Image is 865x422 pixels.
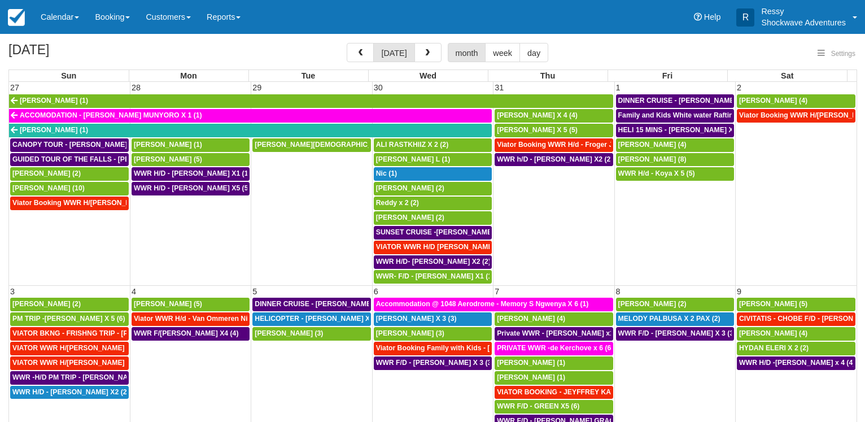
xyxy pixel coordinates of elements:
a: WWR -H/D PM TRIP - [PERSON_NAME] X5 (5) [10,371,129,385]
span: [PERSON_NAME] (1) [497,359,565,367]
span: Thu [540,71,555,80]
span: HELICOPTER - [PERSON_NAME] X 3 (3) [255,315,386,323]
span: [PERSON_NAME] (1) [497,373,565,381]
span: WWR F/D - GREEN X5 (6) [497,402,579,410]
span: [PERSON_NAME] (4) [497,315,565,323]
span: [PERSON_NAME] (2) [376,184,444,192]
span: [PERSON_NAME] (2) [376,214,444,221]
span: Sun [61,71,76,80]
a: Family and Kids White water Rafting - [PERSON_NAME] X4 (4) [616,109,734,123]
span: [PERSON_NAME] (3) [376,329,444,337]
a: [PERSON_NAME] (1) [9,124,492,137]
span: 2 [736,83,742,92]
a: [PERSON_NAME] X 5 (5) [495,124,613,137]
span: WWR H/d - Koya X 5 (5) [618,169,695,177]
a: [PERSON_NAME] (2) [10,167,129,181]
a: VIATOR BKNG - FRISHNG TRIP - [PERSON_NAME] X 5 (4) [10,327,129,341]
span: VIATOR WWR H/[PERSON_NAME] 2 (2) [12,344,141,352]
span: WWR F/D - [PERSON_NAME] X 3 (3) [376,359,494,367]
span: PM TRIP -[PERSON_NAME] X 5 (6) [12,315,125,323]
span: WWR H/D- [PERSON_NAME] X2 (2) [376,258,491,266]
span: [PERSON_NAME] (1) [134,141,202,149]
a: [PERSON_NAME] (2) [616,298,734,311]
span: [PERSON_NAME] (2) [618,300,687,308]
span: WWR H/D - [PERSON_NAME] X2 (2) [12,388,129,396]
a: VIATOR WWR H/[PERSON_NAME] 2 (2) [10,342,129,355]
button: day [519,43,548,62]
a: PM TRIP -[PERSON_NAME] X 5 (6) [10,312,129,326]
span: [PERSON_NAME] (10) [12,184,85,192]
a: [PERSON_NAME] (1) [495,356,613,370]
a: GUIDED TOUR OF THE FALLS - [PERSON_NAME] X 5 (5) [10,153,129,167]
a: [PERSON_NAME][DEMOGRAPHIC_DATA] (6) [252,138,370,152]
a: [PERSON_NAME] (3) [252,327,370,341]
a: WWR H/D -[PERSON_NAME] x 4 (4) [737,356,855,370]
a: [PERSON_NAME] (2) [10,298,129,311]
span: CANOPY TOUR - [PERSON_NAME] X5 (5) [12,141,148,149]
a: [PERSON_NAME] (5) [737,298,855,311]
span: [PERSON_NAME] X 3 (3) [376,315,457,323]
button: Settings [811,46,862,62]
a: DINNER CRUISE - [PERSON_NAME] X4 (4) [616,94,734,108]
a: [PERSON_NAME] (1) [132,138,250,152]
span: Help [704,12,721,21]
span: VIATOR BKNG - FRISHNG TRIP - [PERSON_NAME] X 5 (4) [12,329,202,337]
span: [PERSON_NAME] (5) [134,300,202,308]
span: HELI 15 MINS - [PERSON_NAME] X4 (4) [618,126,748,134]
a: [PERSON_NAME] (5) [132,298,250,311]
a: CIVITATIS - CHOBE F/D - [PERSON_NAME] X 2 (3) [737,312,855,326]
span: [PERSON_NAME] (5) [134,155,202,163]
span: [PERSON_NAME][DEMOGRAPHIC_DATA] (6) [255,141,402,149]
span: [PERSON_NAME] X 4 (4) [497,111,578,119]
a: WWR F/[PERSON_NAME] X4 (4) [132,327,250,341]
a: SUNSET CRUISE -[PERSON_NAME] X2 (2) [374,226,492,240]
a: [PERSON_NAME] (4) [616,138,734,152]
span: [PERSON_NAME] (1) [20,97,88,105]
a: Viator Booking WWR H/d - Froger Julien X1 (1) [495,138,613,152]
a: [PERSON_NAME] (4) [737,94,855,108]
a: WWR H/D - [PERSON_NAME] X2 (2) [10,386,129,399]
a: [PERSON_NAME] (8) [616,153,734,167]
a: Viator Booking WWR H/[PERSON_NAME] [PERSON_NAME][GEOGRAPHIC_DATA] (1) [10,197,129,210]
a: MELODY PALBUSA X 2 PAX (2) [616,312,734,326]
a: HELI 15 MINS - [PERSON_NAME] X4 (4) [616,124,734,137]
span: 8 [615,287,622,296]
span: WWR- F/D - [PERSON_NAME] X1 (1) [376,272,494,280]
a: [PERSON_NAME] (1) [9,94,613,108]
span: HYDAN ELERI X 2 (2) [739,344,809,352]
span: VIATOR WWR H/D [PERSON_NAME] 4 (4) [376,243,511,251]
span: Wed [420,71,436,80]
a: [PERSON_NAME] (10) [10,182,129,195]
span: WWR H/D -[PERSON_NAME] x 4 (4) [739,359,855,367]
span: Family and Kids White water Rafting - [PERSON_NAME] X4 (4) [618,111,823,119]
span: [PERSON_NAME] (8) [618,155,687,163]
a: Viator Booking Family with Kids - [PERSON_NAME] 4 (4) [374,342,492,355]
span: WWR h/D - [PERSON_NAME] X2 (2) [497,155,613,163]
a: [PERSON_NAME] L (1) [374,153,492,167]
span: 28 [130,83,142,92]
h2: [DATE] [8,43,151,64]
a: VIATOR WWR H/D [PERSON_NAME] 4 (4) [374,241,492,254]
span: GUIDED TOUR OF THE FALLS - [PERSON_NAME] X 5 (5) [12,155,198,163]
button: month [448,43,486,62]
span: 5 [251,287,258,296]
span: [PERSON_NAME] L (1) [376,155,451,163]
span: 30 [373,83,384,92]
a: DINNER CRUISE - [PERSON_NAME] X3 (3) [252,298,370,311]
span: WWR -H/D PM TRIP - [PERSON_NAME] X5 (5) [12,373,161,381]
a: Accommodation @ 1048 Aerodrome - Memory S Ngwenya X 6 (1) [374,298,613,311]
p: Ressy [761,6,846,17]
a: Viator Booking WWR H/[PERSON_NAME] 4 (4) [737,109,855,123]
span: [PERSON_NAME] (5) [739,300,807,308]
a: WWR H/d - Koya X 5 (5) [616,167,734,181]
button: week [485,43,520,62]
span: Viator Booking Family with Kids - [PERSON_NAME] 4 (4) [376,344,562,352]
a: ACCOMODATION - [PERSON_NAME] MUNYORO X 1 (1) [9,109,492,123]
a: CANOPY TOUR - [PERSON_NAME] X5 (5) [10,138,129,152]
a: Viator WWR H/d - Van Ommeren Nick X 4 (4) [132,312,250,326]
a: Nic (1) [374,167,492,181]
span: Private WWR - [PERSON_NAME] x1 (1) [497,329,624,337]
a: WWR F/D - [PERSON_NAME] X 3 (3) [374,356,492,370]
span: [PERSON_NAME] (4) [739,329,807,337]
span: [PERSON_NAME] (4) [618,141,687,149]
